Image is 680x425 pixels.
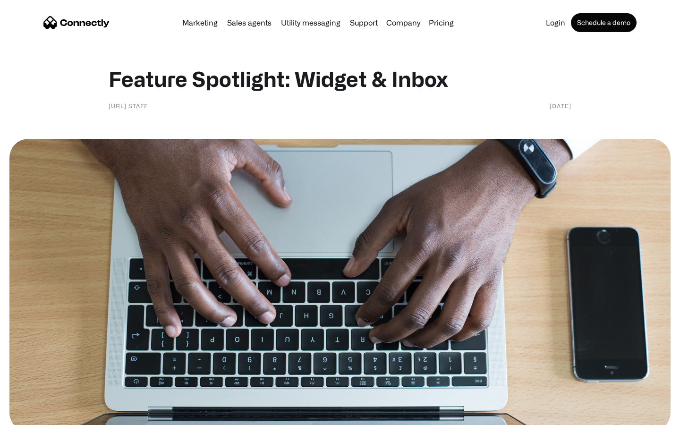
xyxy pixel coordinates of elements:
div: [DATE] [550,101,571,110]
aside: Language selected: English [9,408,57,422]
a: Pricing [425,19,458,26]
div: Company [386,16,420,29]
a: Login [542,19,569,26]
h1: Feature Spotlight: Widget & Inbox [109,66,571,92]
a: Utility messaging [277,19,344,26]
div: [URL] staff [109,101,148,110]
a: Sales agents [223,19,275,26]
ul: Language list [19,408,57,422]
a: Support [346,19,382,26]
a: Schedule a demo [571,13,637,32]
a: Marketing [178,19,221,26]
